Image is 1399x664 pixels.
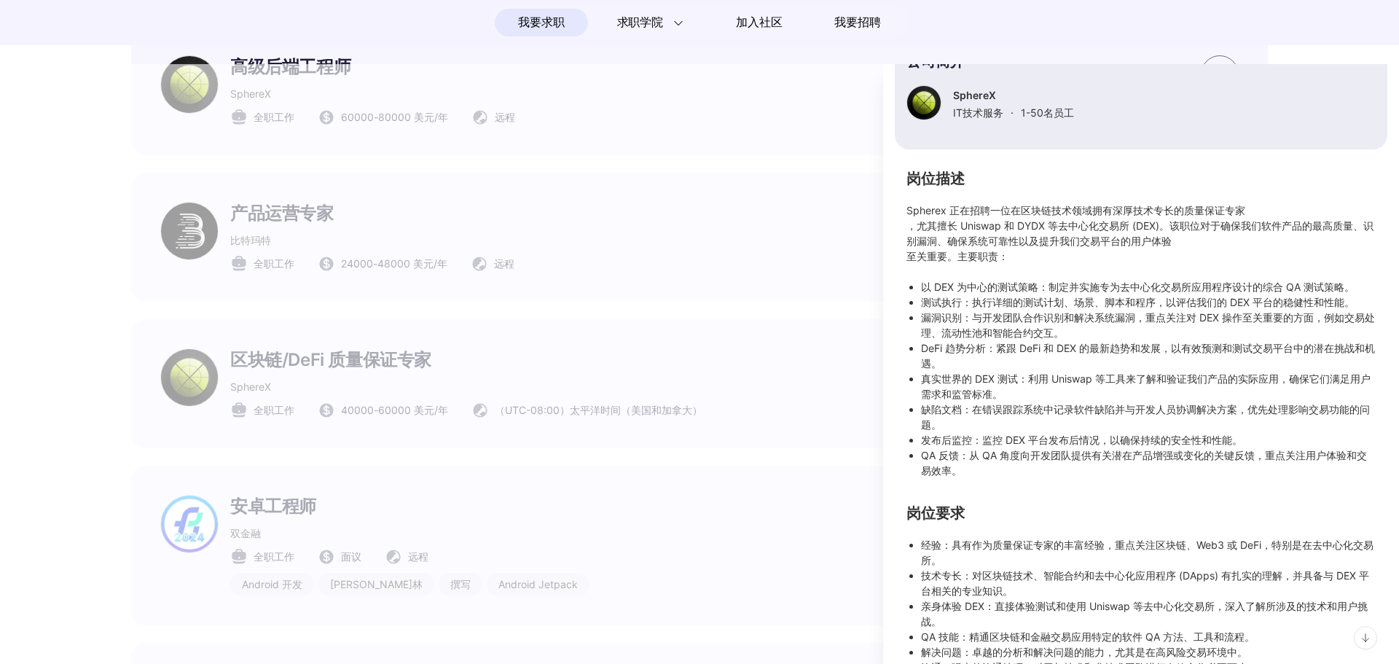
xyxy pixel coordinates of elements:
[921,539,1373,566] font: 经验：具有作为质量保证专家的丰富经验，重点关注区块链、Web3 或 DeFi，特别是在去中心化交易所。
[921,403,1370,431] font: 缺陷文档：在错误跟踪系统中记录软件缺陷并与开发人员协调解决方案，优先处理影响交易功能的问题。
[834,14,880,31] span: 我要招聘
[921,630,1255,643] font: QA 技能：精通区块链和金融交易应用特定的软件 QA 方法、工具和流程。
[518,11,564,34] span: 我要求职
[906,250,957,262] font: 至关重要。
[736,11,782,34] span: 加入社区
[953,106,1003,119] span: IT技术服务
[230,56,350,77] font: 高级后端工程师
[957,250,1008,262] font: 主要职责：
[921,311,1375,339] font: 漏洞识别：与开发团队合作识别和解决系统漏洞，重点关注对 DEX 操作至关重要的方面，例如交易处理、流动性池和智能合约交互。
[617,14,663,31] span: 求职学院
[947,235,1172,247] font: 确保系统可靠性以及提升我们交易平台的用户体验
[1021,106,1074,119] span: 1-50 名员工
[953,89,996,101] font: SphereX
[906,507,1376,520] h2: 岗位要求
[921,434,1242,446] font: 发布后监控：监控 DEX 平台发布后情况，以确保持续的安全性和性能。
[921,569,1369,597] font: 技术专长：对区块链技术、智能合约和去中心化应用程序 (DApps) 有扎实的理解，并具备与 DEX 平台相关的专业知识。
[921,372,1371,400] font: 真实世界的 DEX 测试：利用 Uniswap 等工具来了解和验证我们产品的实际应用，确保它们满足用户需求和监管标准。
[906,219,1373,247] font: ，尤其擅长 Uniswap 和 DYDX 等去中心化交易所 (DEX)。该职位对于确保我们软件产品的最高质量、识别漏洞、
[906,173,1376,185] h2: 岗位描述
[906,55,1376,68] p: 公司简介
[921,342,1375,370] font: DeFi 趋势分析：紧跟 DeFi 和 DEX 的最新趋势和发展，以有效预测和测试交易平台中的潜在挑战和机遇。
[921,449,1367,477] font: QA 反馈：从 QA 角度向开发团队提供有关潜在产品增强或变化的关键反馈，重点关注用户体验和交易效率。
[921,646,1247,658] font: 解决问题：卓越的分析和解决问题的能力，尤其是在高风险交易环境中。
[1011,106,1014,119] span: ·
[921,281,1355,293] font: 以 DEX 为中心的测试策略：制定并实施专为去中心化交易所应用程序设计的综合 QA 测试策略。
[906,204,1245,216] font: Spherex 正在招聘一位在区块链技术领域拥有深厚技术专长的质量保证专家
[921,296,1355,308] font: 测试执行：执行详细的测试计划、场景、脚本和程序，以评估我们的 DEX 平台的稳健性和性能。
[921,600,1368,628] font: 亲身体验 DEX：直接体验测试和使用 Uniswap 等去中心化交易所，深入了解所涉及的技术和用户挑战。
